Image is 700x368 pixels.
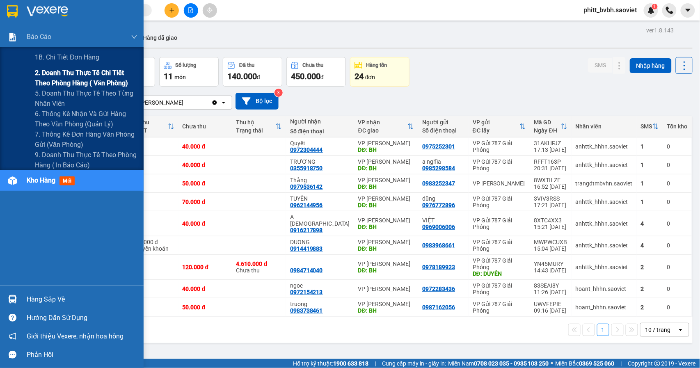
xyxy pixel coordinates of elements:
div: ver 1.8.143 [647,26,674,35]
span: down [131,34,137,40]
img: warehouse-icon [8,295,17,304]
div: 140.000 đ [132,239,174,245]
th: Toggle SortBy [469,116,530,137]
div: VP [PERSON_NAME] [473,180,526,187]
div: 0975252301 [422,143,455,150]
div: Thu hộ [236,119,275,126]
div: VP [PERSON_NAME] [358,217,414,224]
div: VP [PERSON_NAME] [358,195,414,202]
div: hoant_hhhn.saoviet [576,286,633,292]
img: warehouse-icon [8,176,17,185]
div: 0978189923 [422,264,455,270]
span: Miền Bắc [556,359,615,368]
div: Hàng sắp về [27,293,137,306]
div: ĐC giao [358,127,408,134]
div: 0972283436 [422,286,455,292]
span: 11 [164,71,173,81]
span: 140.000 [227,71,257,81]
div: VP [PERSON_NAME] [358,301,414,307]
div: 17:13 [DATE] [534,146,567,153]
div: Số điện thoại [422,127,464,134]
div: 8WXTILZE [534,177,567,183]
div: a nghĩa [422,158,464,165]
div: 2 [641,286,659,292]
div: 09:16 [DATE] [534,307,567,314]
div: VP Gửi 787 Giải Phóng [473,257,526,270]
button: Hàng đã giao [136,28,184,48]
div: 0 [667,264,688,270]
div: VP [PERSON_NAME] [358,140,414,146]
span: Cung cấp máy in - giấy in: [382,359,446,368]
div: dũng [422,195,464,202]
div: 40.000 đ [183,162,228,168]
div: VP [PERSON_NAME] [358,177,414,183]
th: Toggle SortBy [637,116,663,137]
div: VP [PERSON_NAME] [358,158,414,165]
div: 40.000 đ [183,286,228,292]
div: anhttk_hhhn.saoviet [576,162,633,168]
div: 1 [641,180,659,187]
button: 1 [597,324,609,336]
span: | [375,359,376,368]
div: VP [PERSON_NAME] [358,261,414,267]
div: Hướng dẫn sử dụng [27,312,137,324]
div: 4.610.000 đ [236,261,282,267]
button: Đã thu140.000đ [223,57,282,87]
span: copyright [654,361,660,366]
div: anhttk_hhhn.saoviet [576,220,633,227]
span: aim [207,7,213,13]
span: mới [59,176,75,185]
div: 0355918750 [290,165,323,171]
button: SMS [588,58,613,73]
div: DĐ: BH [358,183,414,190]
span: notification [9,332,16,340]
span: 6. Thống kê nhận và gửi hàng theo văn phòng (quản lý) [35,109,137,129]
div: Chưa thu [183,123,228,130]
div: VP Gửi 787 Giải Phóng [473,217,526,230]
div: 0 [667,162,688,168]
button: Nhập hàng [630,58,672,73]
span: 24 [355,71,364,81]
div: ngoc [290,282,350,289]
div: 0987162056 [422,304,455,311]
div: 0 [667,180,688,187]
div: 0 [667,304,688,311]
span: 2. Doanh thu thực tế chi tiết theo phòng hàng ( văn phòng) [35,68,137,88]
div: 31AKHFJZ [534,140,567,146]
div: 0983252347 [422,180,455,187]
div: Người nhận [290,118,350,125]
div: 11:26 [DATE] [534,289,567,295]
th: Toggle SortBy [128,116,178,137]
div: HTTT [132,127,168,134]
span: Báo cáo [27,32,51,42]
span: Miền Nam [448,359,549,368]
span: 1B. Chi tiết đơn hàng [35,52,100,62]
svg: open [220,99,227,106]
div: 0914419883 [290,245,323,252]
div: 2 [641,304,659,311]
div: RFFT163P [534,158,567,165]
button: Số lượng11món [159,57,219,87]
div: 8XTC4XX3 [534,217,567,224]
div: VP Gửi 787 Giải Phóng [473,140,526,153]
div: 0983968661 [422,242,455,249]
div: DĐ: BH [358,224,414,230]
div: VP gửi [473,119,519,126]
div: 40.000 đ [183,220,228,227]
div: 0976772896 [422,202,455,208]
button: file-add [184,3,198,18]
div: VP Gửi 787 Giải Phóng [473,158,526,171]
span: 9. Doanh thu thực tế theo phòng hàng ( in báo cáo) [35,150,137,170]
div: YN45MURY [534,261,567,267]
div: 0972154213 [290,289,323,295]
div: Số lượng [176,62,197,68]
div: 2 [641,264,659,270]
span: Hỗ trợ kỹ thuật: [293,359,368,368]
div: trangdtmbvhn.saoviet [576,180,633,187]
svg: Clear value [211,99,218,106]
div: 15:04 [DATE] [534,245,567,252]
div: Trạng thái [236,127,275,134]
div: TUYÊN [290,195,350,202]
div: 50.000 đ [183,304,228,311]
div: 1 [641,143,659,150]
